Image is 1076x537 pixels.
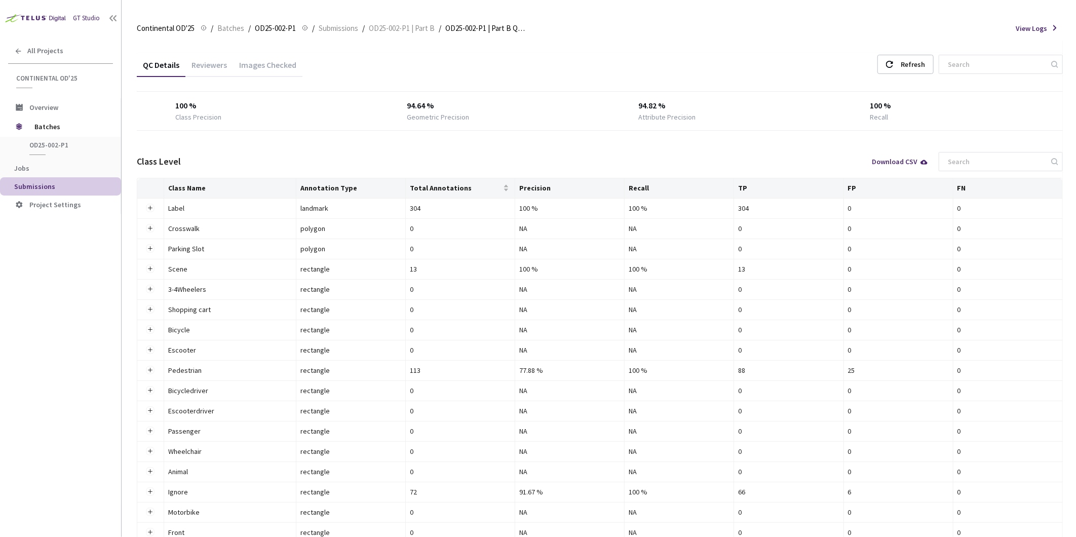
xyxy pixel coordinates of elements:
div: NA [519,385,620,396]
div: NA [519,507,620,518]
div: 13 [410,263,511,275]
div: NA [519,344,620,356]
div: NA [629,243,729,254]
button: Expand row [146,528,155,536]
li: / [211,22,213,34]
button: Expand row [146,245,155,253]
div: NA [519,446,620,457]
div: 0 [738,284,839,295]
div: Crosswalk [168,223,280,234]
li: / [439,22,441,34]
div: 0 [957,243,1058,254]
button: Expand row [146,387,155,395]
span: Jobs [14,164,29,173]
div: NA [519,223,620,234]
div: Recall [870,112,888,122]
div: 94.82 % [638,100,793,112]
div: 72 [410,486,511,497]
div: Images Checked [233,60,302,77]
div: Passenger [168,426,280,437]
div: 0 [848,344,949,356]
div: NA [519,243,620,254]
div: 0 [410,385,511,396]
div: NA [519,426,620,437]
div: 0 [410,446,511,457]
th: Annotation Type [296,178,406,199]
span: Batches [217,22,244,34]
div: 0 [738,405,839,416]
span: Submissions [319,22,358,34]
th: TP [734,178,843,199]
button: Expand row [146,285,155,293]
div: 0 [957,263,1058,275]
button: Expand row [146,204,155,212]
div: Pedestrian [168,365,280,376]
div: rectangle [300,284,401,295]
div: 0 [848,507,949,518]
th: Total Annotations [406,178,515,199]
div: rectangle [300,507,401,518]
div: 0 [410,304,511,315]
div: 94.64 % [407,100,561,112]
div: NA [629,385,729,396]
div: NA [519,324,620,335]
div: Parking Slot [168,243,280,254]
div: 0 [410,284,511,295]
div: 304 [410,203,511,214]
div: Geometric Precision [407,112,469,122]
div: 100 % [629,486,729,497]
div: Reviewers [185,60,233,77]
div: NA [519,284,620,295]
button: Expand row [146,427,155,435]
div: 0 [848,405,949,416]
div: rectangle [300,446,401,457]
div: rectangle [300,365,401,376]
input: Search [942,152,1050,171]
div: Motorbike [168,507,280,518]
div: 0 [410,405,511,416]
div: 0 [848,284,949,295]
div: 0 [848,426,949,437]
div: landmark [300,203,401,214]
div: 0 [957,344,1058,356]
div: 0 [410,223,511,234]
span: Batches [34,117,104,137]
div: 0 [738,223,839,234]
div: 0 [848,203,949,214]
div: 66 [738,486,839,497]
span: OD25-002-P1 [255,22,296,34]
span: Continental OD'25 [16,74,107,83]
div: polygon [300,243,401,254]
span: Submissions [14,182,55,191]
div: Ignore [168,486,280,497]
div: 100 % [175,100,330,112]
span: OD25-002-P1 | Part B [369,22,435,34]
div: NA [629,446,729,457]
div: 0 [848,446,949,457]
div: 0 [410,507,511,518]
div: 100 % [519,203,620,214]
span: OD25-002-P1 | Part B QC - [DATE] [445,22,527,34]
div: 0 [410,243,511,254]
button: Expand row [146,346,155,354]
a: OD25-002-P1 | Part B [367,22,437,33]
div: 0 [957,324,1058,335]
div: 0 [410,324,511,335]
div: 0 [957,203,1058,214]
div: 91.67 % [519,486,620,497]
div: 77.88 % [519,365,620,376]
div: 0 [848,223,949,234]
div: NA [629,507,729,518]
div: NA [629,426,729,437]
div: 0 [738,344,839,356]
div: rectangle [300,405,401,416]
button: Expand row [146,366,155,374]
div: 100 % [629,365,729,376]
div: polygon [300,223,401,234]
div: rectangle [300,344,401,356]
button: Expand row [146,447,155,455]
div: 0 [957,365,1058,376]
div: Escooter [168,344,280,356]
div: NA [519,405,620,416]
div: GT Studio [73,14,100,23]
